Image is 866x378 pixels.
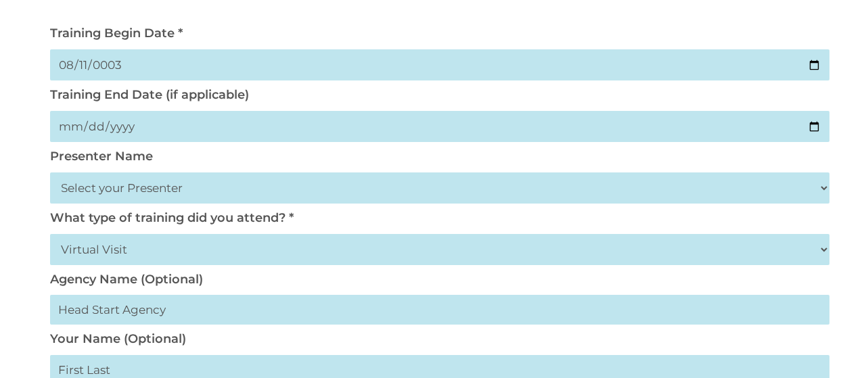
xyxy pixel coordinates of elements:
label: Your Name (Optional) [50,331,186,346]
label: What type of training did you attend? * [50,210,294,225]
label: Presenter Name [50,149,153,164]
label: Training End Date (if applicable) [50,87,249,102]
input: Head Start Agency [50,295,829,325]
label: Agency Name (Optional) [50,272,203,287]
label: Training Begin Date * [50,26,183,41]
